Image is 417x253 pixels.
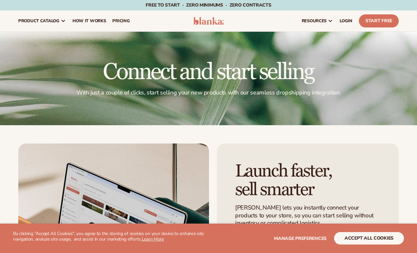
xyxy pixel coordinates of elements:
p: [PERSON_NAME] lets you instantly connect your products to your store, so you can start selling wi... [235,204,380,227]
span: LOGIN [340,18,352,24]
span: pricing [112,18,130,24]
span: Manage preferences [274,235,327,242]
a: pricing [109,10,133,31]
h1: Connect and start selling [18,61,399,84]
h2: Launch faster, sell smarter [235,162,380,199]
a: Start Free [359,14,399,27]
a: Learn More [142,236,164,242]
span: product catalog [18,18,59,24]
button: Manage preferences [274,232,327,245]
p: By clicking "Accept All Cookies", you agree to the storing of cookies on your device to enhance s... [13,231,209,242]
span: How It Works [72,18,106,24]
img: logo [193,17,224,25]
p: With just a couple of clicks, start selling your new products with our seamless dropshipping inte... [18,89,399,96]
button: accept all cookies [334,232,404,245]
span: resources [302,18,327,24]
a: product catalog [15,10,69,31]
a: How It Works [69,10,109,31]
span: Free to start · ZERO minimums · ZERO contracts [146,2,271,8]
a: resources [298,10,336,31]
a: LOGIN [336,10,356,31]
